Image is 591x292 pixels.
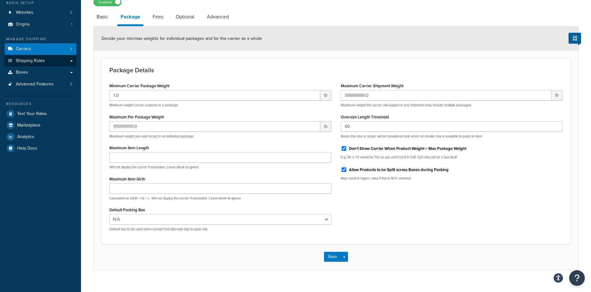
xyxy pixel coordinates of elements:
[5,79,76,90] li: Advanced Features
[5,36,76,42] div: Manage Shipping
[109,177,145,181] label: Maximum Item Girth
[5,19,76,30] li: Origins
[150,9,166,24] a: Fees
[109,165,331,170] p: Will not display the carrier if exceeded. Leave blank to ignore
[16,70,28,75] span: Boxes
[5,43,76,55] a: Carriers3
[109,103,331,108] p: Minimum weight carrier supports in a package
[17,111,47,117] span: Test Your Rates
[320,121,331,132] span: lb
[16,82,54,87] span: Advanced Features
[16,46,31,52] span: Carriers
[109,227,331,232] p: Default box to be used when cannot find alternate box to pack into
[341,155,563,160] p: E.g. for a TV would be Yes as you can't cut it in half. Can also set on a box itself
[109,67,563,74] h3: Package Details
[551,90,563,101] span: lb
[349,167,449,173] label: Allow Products to be Split across Boxes during Packing
[17,146,37,151] span: Help Docs
[17,123,41,128] span: Marketplace
[17,134,34,140] span: Analytics
[70,82,72,87] span: 2
[204,9,232,24] a: Advanced
[5,0,76,6] div: Basic Setup
[109,84,169,88] label: Minimum Carrier Package Weight
[109,196,331,201] p: Calculated as 2x(W + H) + L. Will not display the carrier if exceeded. Leave blank to ignore
[5,108,76,119] a: Test Your Rates
[109,146,149,150] label: Maximum Item Length
[341,115,389,119] label: Oversize Length Threshold
[341,103,563,108] p: Maximum weight the carrier will support in one shipment (may include multiple packages)
[93,9,111,24] a: Basic
[569,270,585,286] button: Open Resource Center
[5,7,76,18] li: Websites
[5,131,76,142] a: Analytics
[341,176,563,181] p: May result in higher rates if this is NOT checked
[16,22,30,27] span: Origins
[320,90,331,101] span: lb
[5,55,76,67] a: Shipping Rules
[109,115,164,119] label: Maximum Per Package Weight
[5,43,76,55] li: Carriers
[16,10,33,15] span: Websites
[70,10,72,15] span: 2
[341,84,403,88] label: Maximum Carrier Shipment Weight
[16,58,45,64] span: Shipping Rules
[117,9,143,26] a: Package
[5,19,76,30] a: Origins1
[5,7,76,18] a: Websites2
[109,134,331,139] p: Maximum weight you wish to put in an individual package
[5,101,76,107] div: Resources
[5,67,76,78] a: Boxes
[71,22,72,27] span: 1
[349,146,466,151] label: Don't Show Carrier When Product Weight > Max Package Weight
[5,79,76,90] a: Advanced Features2
[324,252,341,262] button: Save
[173,9,198,24] a: Optional
[102,35,262,42] span: Decide your min/max weights for individual packages and for the carrier as a whole
[109,208,145,212] label: Default Packing Box
[5,143,76,154] a: Help Docs
[341,134,563,139] p: Boxes this size or larger will be considered only when no smaller box is available to pack an item
[569,33,581,44] button: Show Help Docs
[5,120,76,131] a: Marketplace
[70,46,72,52] span: 3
